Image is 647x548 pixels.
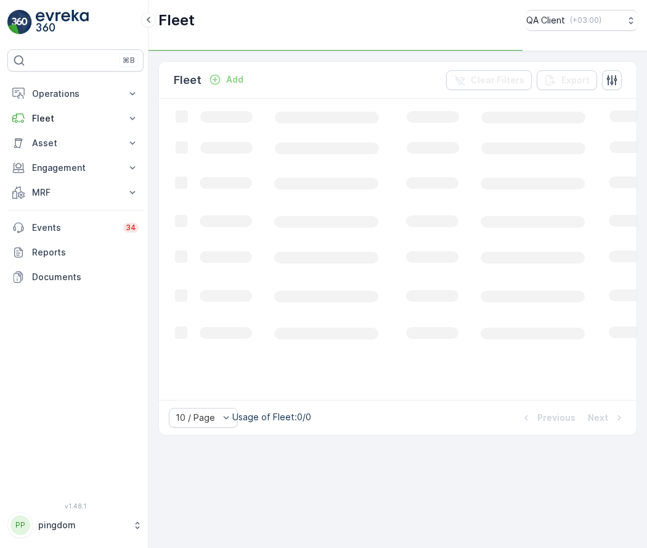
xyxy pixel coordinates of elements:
[10,515,30,535] div: PP
[204,72,248,87] button: Add
[7,512,144,538] button: PPpingdom
[561,74,590,86] p: Export
[7,180,144,205] button: MRF
[32,271,139,283] p: Documents
[537,70,597,90] button: Export
[232,411,311,423] p: Usage of Fleet : 0/0
[32,222,116,234] p: Events
[471,74,524,86] p: Clear Filters
[32,162,119,174] p: Engagement
[537,412,576,424] p: Previous
[570,15,601,25] p: ( +03:00 )
[38,519,126,531] p: pingdom
[519,410,577,425] button: Previous
[526,10,637,31] button: QA Client(+03:00)
[7,81,144,106] button: Operations
[526,14,565,27] p: QA Client
[32,186,119,199] p: MRF
[587,410,627,425] button: Next
[126,223,136,233] p: 34
[32,112,119,125] p: Fleet
[123,56,135,65] p: ⌘B
[588,412,608,424] p: Next
[174,72,201,89] p: Fleet
[7,502,144,510] span: v 1.48.1
[7,265,144,289] a: Documents
[158,10,195,30] p: Fleet
[7,106,144,131] button: Fleet
[7,131,144,156] button: Asset
[36,10,89,35] img: logo_light-DOdMpM7g.png
[7,215,144,240] a: Events34
[32,246,139,259] p: Reports
[226,73,243,86] p: Add
[446,70,532,90] button: Clear Filters
[7,240,144,265] a: Reports
[7,10,32,35] img: logo
[7,156,144,180] button: Engagement
[32,88,119,100] p: Operations
[32,137,119,149] p: Asset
